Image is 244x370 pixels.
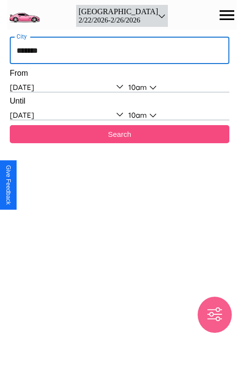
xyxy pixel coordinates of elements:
label: City [17,32,27,41]
div: [DATE] [10,83,39,92]
div: [DATE] [10,110,39,120]
label: From [10,69,28,77]
div: 10am [123,83,149,92]
img: logo [7,6,41,23]
div: 2 / 22 / 2026 - 2 / 26 / 2026 [79,16,158,24]
div: [GEOGRAPHIC_DATA] [79,7,158,16]
label: Until [10,97,25,105]
div: 10am [123,110,149,120]
button: Search [10,125,229,143]
div: Give Feedback [5,165,12,205]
